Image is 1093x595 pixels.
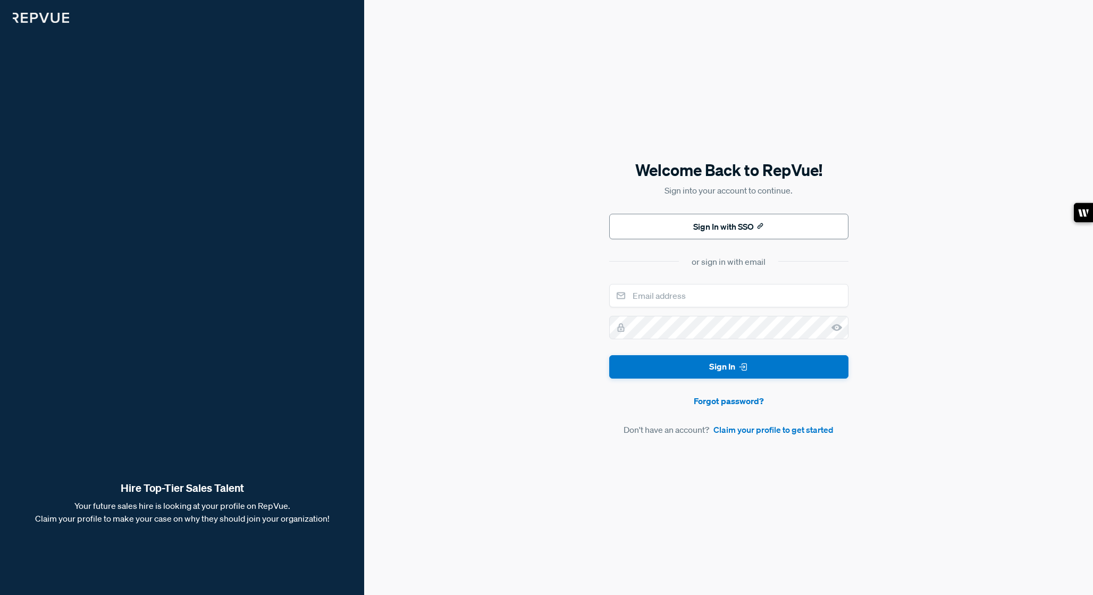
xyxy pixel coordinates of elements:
p: Sign into your account to continue. [609,184,848,197]
button: Sign In with SSO [609,214,848,239]
p: Your future sales hire is looking at your profile on RepVue. Claim your profile to make your case... [17,499,347,525]
h5: Welcome Back to RepVue! [609,159,848,181]
strong: Hire Top-Tier Sales Talent [17,481,347,495]
button: Sign In [609,355,848,379]
a: Claim your profile to get started [713,423,834,436]
a: Forgot password? [609,395,848,407]
input: Email address [609,284,848,307]
div: or sign in with email [692,255,766,268]
article: Don't have an account? [609,423,848,436]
